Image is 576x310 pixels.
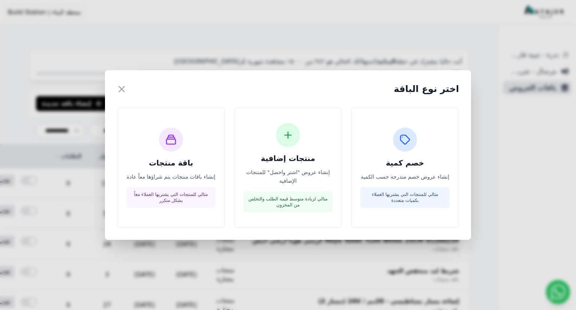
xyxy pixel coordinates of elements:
p: إنشاء عروض خصم متدرجة حسب الكمية [360,173,450,181]
p: إنشاء باقات منتجات يتم شراؤها معاً عادة [126,173,216,181]
h3: منتجات إضافية [243,153,333,164]
h3: باقة منتجات [126,158,216,168]
h3: خصم كمية [360,158,450,168]
p: مثالي للمنتجات التي يشتريها العملاء معاً بشكل متكرر [131,191,211,203]
p: مثالي لزيادة متوسط قيمة الطلب والتخلص من المخزون [248,196,328,208]
button: × [117,82,126,96]
p: إنشاء عروض "اشتر واحصل" للمنتجات الإضافية [243,168,333,185]
h2: اختر نوع الباقة [394,83,459,95]
p: مثالي للمنتجات التي يشتريها العملاء بكميات متعددة [365,191,445,203]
